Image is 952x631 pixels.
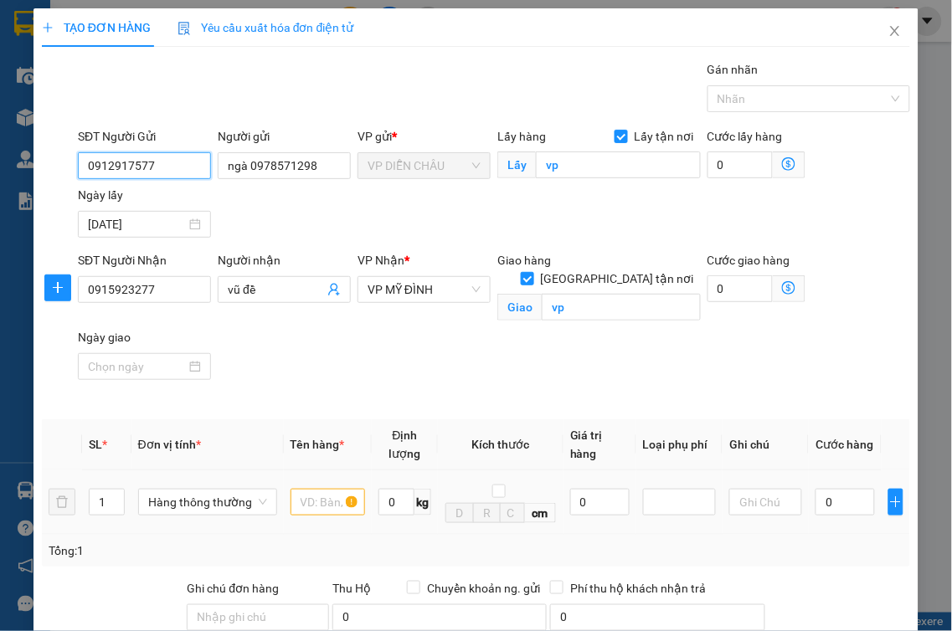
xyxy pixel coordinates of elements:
label: Ngày lấy [78,188,123,202]
span: cm [525,503,556,523]
span: DC1210255417 [202,107,302,125]
span: plus [45,281,70,295]
span: Giá trị hàng [570,428,603,460]
span: VP MỸ ĐÌNH [368,277,481,302]
strong: CHUYỂN PHÁT NHANH AN PHÚ QUÝ [67,13,188,68]
span: Lấy hàng [497,130,546,143]
span: Tên hàng [291,438,345,451]
input: Ngày giao [88,357,186,376]
span: Hàng thông thường [148,490,267,515]
span: Lấy [497,151,536,178]
span: kg [414,489,431,516]
div: Người nhận [218,251,351,269]
strong: PHIẾU GỬI HÀNG [59,119,195,136]
img: icon [178,22,191,35]
div: Tổng: 1 [49,541,369,560]
span: Cước hàng [816,438,873,451]
label: Ghi chú đơn hàng [187,582,279,595]
label: Gán nhãn [708,63,759,76]
div: SĐT Người Nhận [78,251,211,269]
input: Cước giao hàng [708,275,773,302]
th: Loại phụ phí [636,419,723,470]
span: plus [889,495,903,509]
span: Giao [497,294,542,321]
input: VD: Bàn, Ghế [291,489,365,516]
div: Người gửi [218,127,351,146]
span: dollar-circle [782,157,795,171]
span: plus [42,22,54,33]
button: plus [888,489,903,516]
span: Phí thu hộ khách nhận trả [563,579,713,598]
label: Cước giao hàng [708,254,790,267]
span: SL [89,438,102,451]
span: Giao hàng [497,254,551,267]
span: Thu Hộ [332,582,371,595]
span: close [888,24,902,38]
input: Ghi Chú [729,489,802,516]
span: dollar-circle [782,281,795,295]
span: Kích thước [472,438,530,451]
span: Định lượng [389,428,421,460]
label: Ngày giao [78,331,131,344]
input: Lấy tận nơi [536,151,701,178]
input: Cước lấy hàng [708,151,773,178]
button: plus [44,274,71,301]
span: Yêu cầu xuất hóa đơn điện tử [178,21,354,34]
input: Ngày lấy [88,215,186,233]
span: [GEOGRAPHIC_DATA], [GEOGRAPHIC_DATA] ↔ [GEOGRAPHIC_DATA] [57,71,194,115]
button: Close [872,8,919,55]
span: Chuyển khoản ng. gửi [420,579,547,598]
input: R [473,503,501,523]
input: C [500,503,525,523]
input: Ghi chú đơn hàng [187,604,329,631]
th: Ghi chú [723,419,809,470]
div: SĐT Người Gửi [78,127,211,146]
span: Đơn vị tính [138,438,201,451]
label: Cước lấy hàng [708,130,783,143]
input: 0 [570,489,630,516]
input: Giao tận nơi [542,294,701,321]
span: VP DIỄN CHÂU [368,153,481,178]
span: user-add [327,283,341,296]
div: VP gửi [358,127,491,146]
span: VP Nhận [358,254,404,267]
span: [GEOGRAPHIC_DATA] tận nơi [534,269,701,288]
button: delete [49,489,75,516]
input: D [445,503,473,523]
img: logo [9,59,53,141]
span: TẠO ĐƠN HÀNG [42,21,151,34]
span: Lấy tận nơi [628,127,701,146]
